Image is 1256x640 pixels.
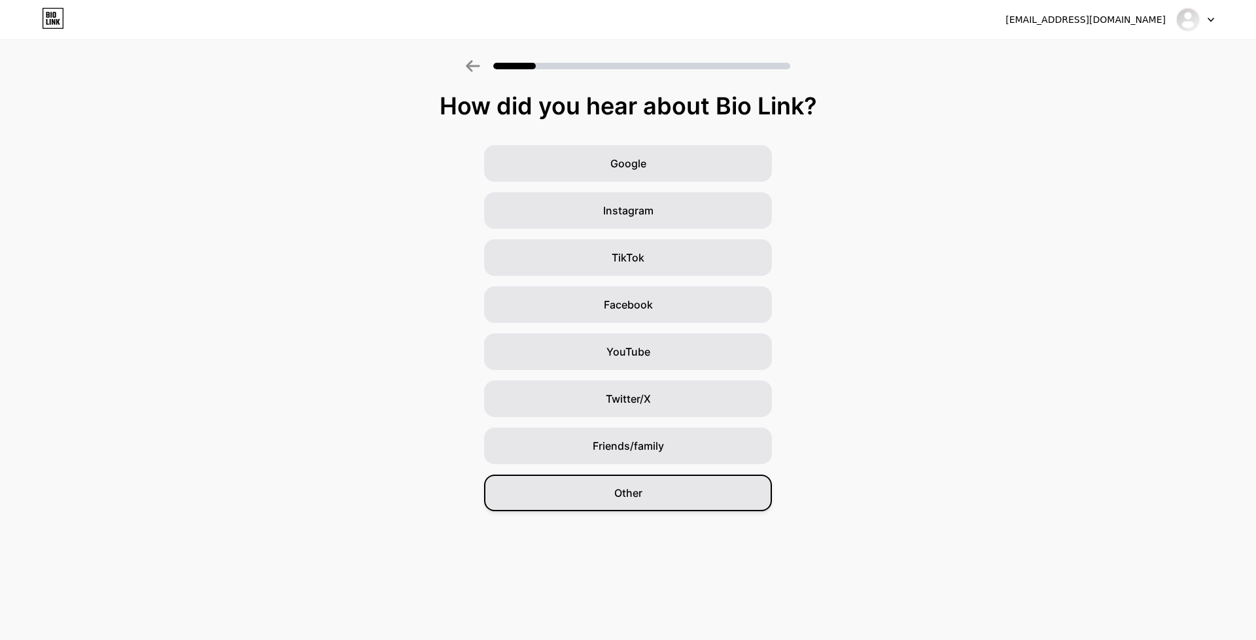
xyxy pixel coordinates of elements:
[606,344,650,360] span: YouTube
[603,203,654,218] span: Instagram
[1005,13,1166,27] div: [EMAIL_ADDRESS][DOMAIN_NAME]
[593,438,664,454] span: Friends/family
[614,485,642,501] span: Other
[612,250,644,265] span: TikTok
[610,156,646,171] span: Google
[604,297,653,312] span: Facebook
[606,391,651,407] span: Twitter/X
[7,93,1249,119] div: How did you hear about Bio Link?
[1176,7,1200,32] img: marangonipublicidade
